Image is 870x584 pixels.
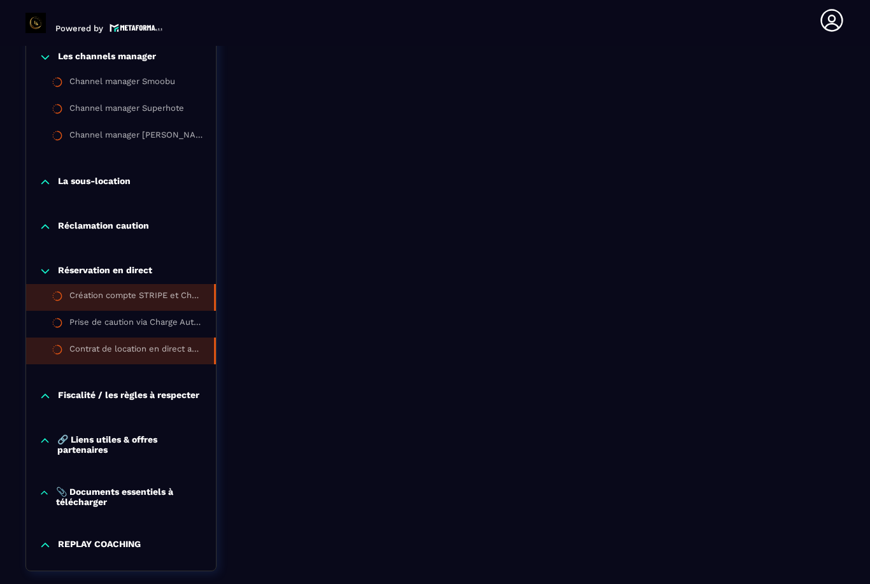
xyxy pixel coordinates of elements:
[69,290,201,304] div: Création compte STRIPE et Charge Automation
[69,103,184,117] div: Channel manager Superhote
[58,220,149,233] p: Réclamation caution
[69,317,203,331] div: Prise de caution via Charge Automation
[69,344,201,358] div: Contrat de location en direct automatisé via Jotform
[58,265,152,278] p: Réservation en direct
[69,76,175,90] div: Channel manager Smoobu
[69,130,203,144] div: Channel manager [PERSON_NAME]
[58,539,141,552] p: REPLAY COACHING
[58,176,131,189] p: La sous-location
[110,22,163,33] img: logo
[58,390,199,402] p: Fiscalité / les règles à respecter
[55,24,103,33] p: Powered by
[57,434,203,455] p: 🔗 Liens utiles & offres partenaires
[58,51,156,64] p: Les channels manager
[56,487,203,507] p: 📎 Documents essentiels à télécharger
[25,13,46,33] img: logo-branding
